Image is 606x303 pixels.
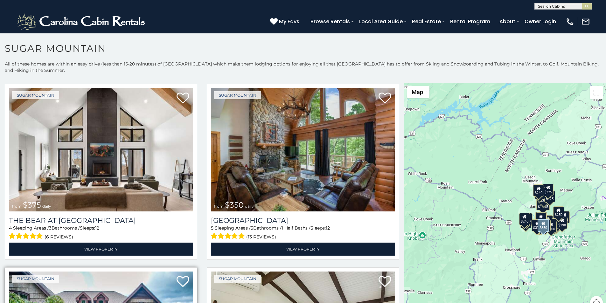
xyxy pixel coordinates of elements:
[270,17,301,26] a: My Favs
[214,204,224,209] span: from
[211,243,395,256] a: View Property
[533,184,544,196] div: $240
[412,89,423,95] span: Map
[409,16,444,27] a: Real Estate
[12,91,59,99] a: Sugar Mountain
[211,225,395,241] div: Sleeping Areas / Bathrooms / Sleeps:
[12,204,22,209] span: from
[536,212,547,224] div: $300
[356,16,406,27] a: Local Area Guide
[49,225,52,231] span: 3
[379,275,391,289] a: Add to favorites
[245,204,254,209] span: daily
[379,92,391,105] a: Add to favorites
[282,225,310,231] span: 1 Half Baths /
[307,16,353,27] a: Browse Rentals
[12,275,59,283] a: Sugar Mountain
[496,16,519,27] a: About
[544,190,555,203] div: $125
[538,219,549,232] div: $350
[553,206,564,218] div: $250
[521,16,559,27] a: Owner Login
[546,221,557,233] div: $500
[211,88,395,211] a: Grouse Moor Lodge from $350 daily
[214,91,261,99] a: Sugar Mountain
[211,216,395,225] h3: Grouse Moor Lodge
[23,200,41,210] span: $375
[251,225,253,231] span: 3
[536,198,550,210] div: $1,095
[326,225,330,231] span: 12
[214,275,261,283] a: Sugar Mountain
[16,12,148,31] img: White-1-2.png
[9,216,193,225] h3: The Bear At Sugar Mountain
[225,200,244,210] span: $350
[9,216,193,225] a: The Bear At [GEOGRAPHIC_DATA]
[542,215,553,227] div: $200
[95,225,99,231] span: 12
[543,184,554,196] div: $225
[581,17,590,26] img: mail-regular-white.png
[9,243,193,256] a: View Property
[279,17,299,25] span: My Favs
[9,225,12,231] span: 4
[447,16,493,27] a: Rental Program
[177,92,189,105] a: Add to favorites
[519,213,530,225] div: $240
[246,233,276,241] span: (13 reviews)
[559,211,570,223] div: $155
[211,216,395,225] a: [GEOGRAPHIC_DATA]
[557,217,568,229] div: $190
[532,219,543,231] div: $375
[177,275,189,289] a: Add to favorites
[9,88,193,211] a: The Bear At Sugar Mountain from $375 daily
[590,86,603,99] button: Toggle fullscreen view
[407,86,429,98] button: Change map style
[42,204,51,209] span: daily
[9,225,193,241] div: Sleeping Areas / Bathrooms / Sleeps:
[535,212,546,224] div: $190
[45,233,73,241] span: (6 reviews)
[211,225,213,231] span: 5
[549,219,560,231] div: $195
[9,88,193,211] img: The Bear At Sugar Mountain
[566,17,575,26] img: phone-regular-white.png
[211,88,395,211] img: Grouse Moor Lodge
